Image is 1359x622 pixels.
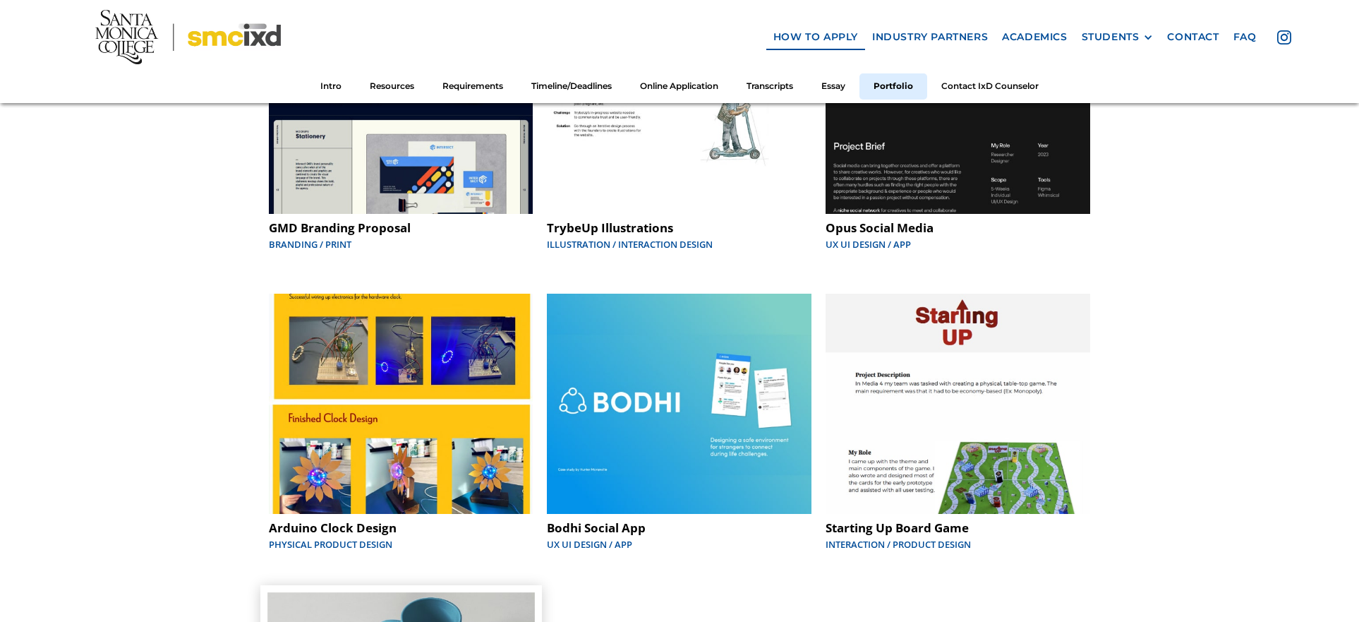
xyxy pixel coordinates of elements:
div: Bodhi Social App [547,521,811,535]
div: Illustration / Interaction Design [547,237,811,251]
a: Intro [306,73,356,100]
div: GMD Branding Proposal [269,221,533,235]
div: Interaction / Product Design [826,537,1090,551]
div: Branding / Print [269,237,533,251]
a: Requirements [428,73,517,100]
a: contact [1160,24,1226,50]
a: industry partners [865,24,995,50]
img: icon - instagram [1277,30,1291,44]
a: Portfolio [859,73,927,100]
a: Arduino Clock DesignPhysical Product Design [262,287,540,558]
a: Essay [807,73,859,100]
a: Starting Up Board GameInteraction / Product Design [819,287,1097,558]
div: Arduino Clock Design [269,521,533,535]
div: Opus Social Media [826,221,1090,235]
a: Timeline/Deadlines [517,73,626,100]
div: STUDENTS [1082,31,1154,43]
div: UX UI Design / App [826,237,1090,251]
div: STUDENTS [1082,31,1140,43]
img: Santa Monica College - SMC IxD logo [95,10,281,64]
div: UX UI Design / App [547,537,811,551]
a: Transcripts [732,73,807,100]
div: TrybeUp Illustrations [547,221,811,235]
a: how to apply [766,24,865,50]
a: Resources [356,73,428,100]
a: Academics [995,24,1074,50]
a: faq [1226,24,1264,50]
div: Physical Product Design [269,537,533,551]
a: Bodhi Social AppUX UI Design / App [540,287,819,558]
a: Contact IxD Counselor [927,73,1053,100]
a: Online Application [626,73,732,100]
div: Starting Up Board Game [826,521,1090,535]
